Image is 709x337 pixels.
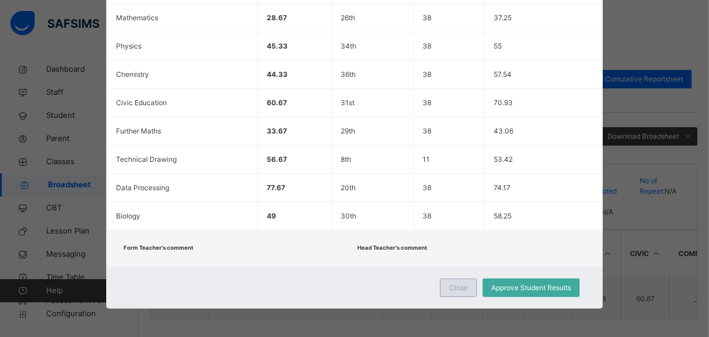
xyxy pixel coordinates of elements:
[341,13,355,22] span: 26th
[267,155,287,164] span: 56.67
[423,13,431,22] span: 38
[494,42,502,50] span: 55
[423,155,430,164] span: 11
[267,212,276,220] span: 49
[423,183,431,192] span: 38
[267,13,287,22] span: 28.67
[116,13,158,22] span: Mathematics
[116,155,177,164] span: Technical Drawing
[116,70,149,79] span: Chemistry
[341,70,356,79] span: 36th
[494,155,513,164] span: 53.42
[341,127,355,135] span: 29th
[423,127,431,135] span: 38
[267,42,288,50] span: 45.33
[357,245,427,251] span: Head Teacher's comment
[267,183,285,192] span: 77.67
[491,283,571,293] span: Approve Student Results
[116,183,169,192] span: Data Processing
[341,98,354,107] span: 31st
[116,127,161,135] span: Further Maths
[494,13,512,22] span: 37.25
[494,212,512,220] span: 58.25
[341,155,351,164] span: 8th
[341,42,356,50] span: 34th
[124,245,193,251] span: Form Teacher's comment
[341,183,356,192] span: 20th
[423,98,431,107] span: 38
[494,98,513,107] span: 70.93
[494,127,513,135] span: 43.06
[116,98,167,107] span: Civic Education
[423,212,431,220] span: 38
[341,212,356,220] span: 30th
[116,42,141,50] span: Physics
[494,183,510,192] span: 74.17
[494,70,512,79] span: 57.54
[449,283,468,293] span: Close
[267,127,287,135] span: 33.67
[423,70,431,79] span: 38
[423,42,431,50] span: 38
[267,98,287,107] span: 60.67
[116,212,140,220] span: Biology
[267,70,288,79] span: 44.33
